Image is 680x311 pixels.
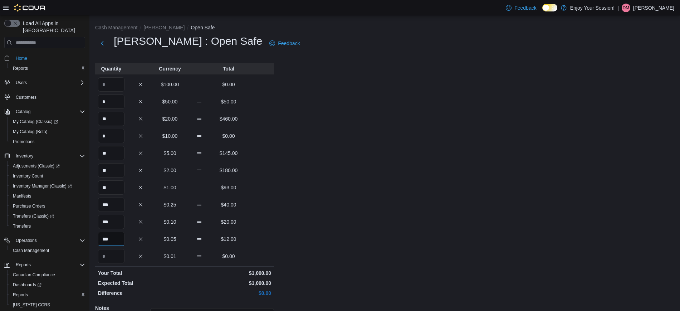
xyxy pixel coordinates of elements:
p: $93.00 [215,184,242,191]
span: Inventory Manager (Classic) [13,183,72,189]
a: Dashboards [7,280,88,290]
a: Feedback [503,1,539,15]
button: Next [95,36,109,50]
button: Canadian Compliance [7,270,88,280]
span: [US_STATE] CCRS [13,302,50,308]
input: Quantity [98,180,124,195]
span: My Catalog (Beta) [13,129,48,135]
p: $1,000.00 [186,269,271,277]
p: $1.00 [157,184,183,191]
span: Catalog [16,109,30,115]
p: $2.00 [157,167,183,174]
input: Quantity [98,77,124,92]
p: Quantity [98,65,124,72]
p: $50.00 [215,98,242,105]
button: Customers [1,92,88,102]
a: Manifests [10,192,34,200]
p: $50.00 [157,98,183,105]
a: Dashboards [10,281,44,289]
p: $5.00 [157,150,183,157]
p: $460.00 [215,115,242,122]
p: $20.00 [157,115,183,122]
span: Adjustments (Classic) [13,163,60,169]
p: $180.00 [215,167,242,174]
p: $0.25 [157,201,183,208]
button: Manifests [7,191,88,201]
span: Purchase Orders [13,203,45,209]
button: Inventory [1,151,88,161]
span: Home [16,55,27,61]
a: Reports [10,64,31,73]
a: My Catalog (Beta) [10,127,50,136]
input: Quantity [98,129,124,143]
button: Home [1,53,88,63]
a: Reports [10,291,31,299]
span: Feedback [514,4,536,11]
input: Dark Mode [542,4,557,11]
a: Transfers (Classic) [7,211,88,221]
span: Cash Management [10,246,85,255]
button: Promotions [7,137,88,147]
p: $12.00 [215,235,242,243]
a: My Catalog (Classic) [7,117,88,127]
span: Reports [13,261,85,269]
button: Cash Management [7,246,88,256]
p: Your Total [98,269,183,277]
button: Reports [7,290,88,300]
span: My Catalog (Classic) [10,117,85,126]
p: Currency [157,65,183,72]
span: Canadian Compliance [13,272,55,278]
p: $145.00 [215,150,242,157]
span: Reports [13,292,28,298]
span: Promotions [10,137,85,146]
button: Transfers [7,221,88,231]
button: Users [1,78,88,88]
span: Customers [16,94,36,100]
span: Inventory Count [13,173,43,179]
input: Quantity [98,112,124,126]
span: Reports [10,64,85,73]
p: $0.00 [215,132,242,140]
span: Catalog [13,107,85,116]
span: Transfers [13,223,31,229]
span: Washington CCRS [10,301,85,309]
span: Dashboards [10,281,85,289]
p: Expected Total [98,280,183,287]
span: Transfers [10,222,85,230]
p: $1,000.00 [186,280,271,287]
nav: An example of EuiBreadcrumbs [95,24,674,33]
a: Canadian Compliance [10,271,58,279]
a: Adjustments (Classic) [7,161,88,171]
p: $0.05 [157,235,183,243]
p: $100.00 [157,81,183,88]
span: Inventory [16,153,33,159]
button: [PERSON_NAME] [143,25,185,30]
span: Home [13,53,85,62]
a: Transfers (Classic) [10,212,57,220]
p: $0.00 [215,81,242,88]
p: | [617,4,619,12]
button: Inventory Count [7,171,88,181]
span: Feedback [278,40,300,47]
button: Operations [1,235,88,246]
span: Inventory [13,152,85,160]
span: Load All Apps in [GEOGRAPHIC_DATA] [20,20,85,34]
p: $0.10 [157,218,183,225]
img: Cova [14,4,46,11]
span: My Catalog (Classic) [13,119,58,125]
input: Quantity [98,215,124,229]
button: Cash Management [95,25,137,30]
button: Catalog [13,107,33,116]
p: $0.00 [186,290,271,297]
a: Home [13,54,30,63]
span: Dashboards [13,282,41,288]
input: Quantity [98,146,124,160]
span: Users [13,78,85,87]
span: DM [623,4,630,12]
button: My Catalog (Beta) [7,127,88,137]
button: Operations [13,236,40,245]
button: Users [13,78,30,87]
span: Cash Management [13,248,49,253]
p: $40.00 [215,201,242,208]
span: Transfers (Classic) [10,212,85,220]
